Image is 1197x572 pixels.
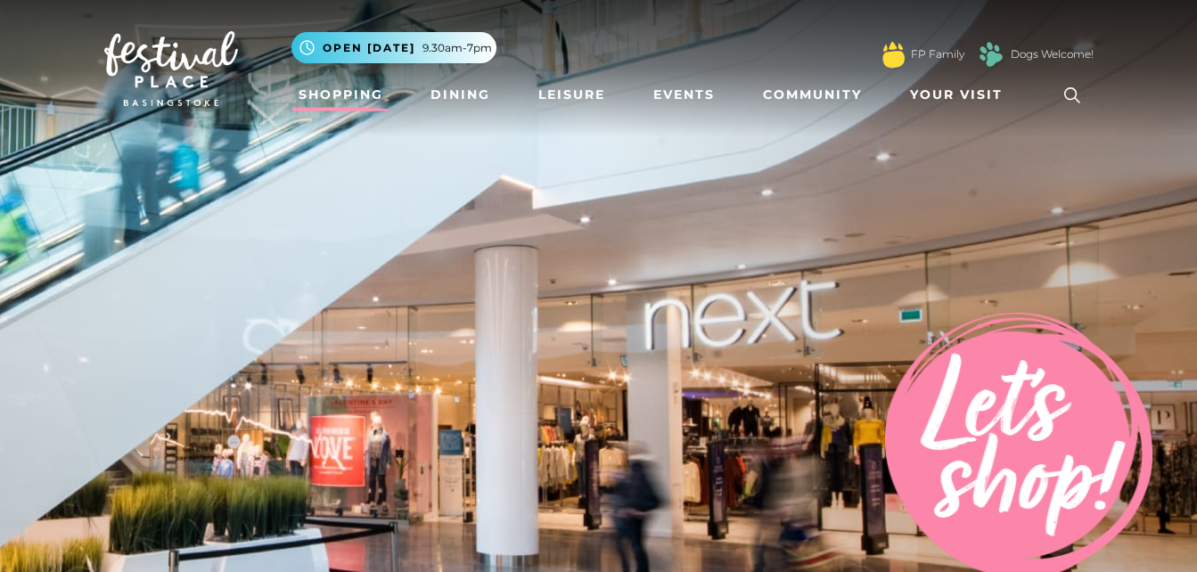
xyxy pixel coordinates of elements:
a: Dining [423,78,497,111]
a: Community [756,78,869,111]
a: Shopping [291,78,390,111]
a: FP Family [911,46,964,62]
a: Your Visit [903,78,1019,111]
img: Festival Place Logo [104,31,238,106]
span: 9.30am-7pm [422,40,492,56]
a: Leisure [531,78,612,111]
button: Open [DATE] 9.30am-7pm [291,32,496,63]
a: Events [646,78,722,111]
a: Dogs Welcome! [1011,46,1094,62]
span: Open [DATE] [323,40,415,56]
span: Your Visit [910,86,1003,104]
